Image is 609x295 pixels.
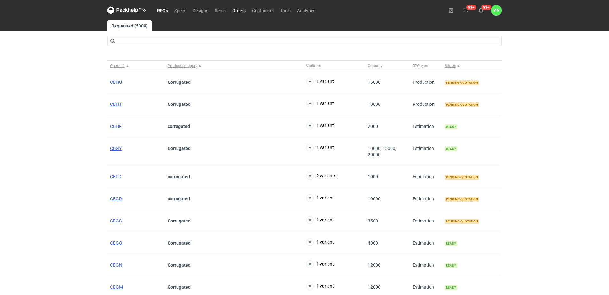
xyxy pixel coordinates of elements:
a: CBFD [110,174,121,179]
span: Status [445,63,456,68]
svg: Packhelp Pro [107,6,146,14]
strong: Corrugated [168,240,191,245]
span: 3500 [368,218,378,223]
a: CBGM [110,284,123,290]
a: Customers [249,6,277,14]
a: CBGN [110,262,122,268]
span: 12000 [368,262,381,268]
strong: corrugated [168,124,190,129]
a: Designs [189,6,211,14]
button: 99+ [461,5,471,15]
span: 10000 [368,102,381,107]
span: Ready [445,124,457,129]
span: Ready [445,263,457,268]
a: Items [211,6,229,14]
span: Ready [445,146,457,151]
a: CBGY [110,146,122,151]
div: Estimation [410,254,442,276]
button: 1 variant [306,238,334,246]
span: Product category [168,63,197,68]
strong: corrugated [168,174,190,179]
span: 10000, 15000, 20000 [368,146,396,157]
span: 4000 [368,240,378,245]
a: CBGO [110,240,122,245]
div: Estimation [410,137,442,166]
button: 99+ [476,5,486,15]
span: 10000 [368,196,381,201]
a: CBHU [110,80,122,85]
span: 2000 [368,124,378,129]
strong: Corrugated [168,80,191,85]
a: CBGR [110,196,122,201]
strong: corrugated [168,196,190,201]
button: 1 variant [306,283,334,290]
span: 12000 [368,284,381,290]
strong: Corrugated [168,284,191,290]
span: Quote ID [110,63,125,68]
a: Specs [171,6,189,14]
button: 1 variant [306,144,334,151]
a: CBHT [110,102,122,107]
div: Estimation [410,115,442,137]
span: Pending quotation [445,175,479,180]
div: Production [410,71,442,93]
a: CBGS [110,218,122,223]
button: MN [491,5,502,16]
span: RFQ type [413,63,428,68]
span: Pending quotation [445,80,479,85]
a: CBHF [110,124,122,129]
span: Pending quotation [445,102,479,107]
span: Variants [306,63,321,68]
a: Requested (5308) [107,20,152,31]
span: Pending quotation [445,197,479,202]
button: Product category [165,61,304,71]
a: Analytics [294,6,319,14]
button: 1 variant [306,122,334,129]
span: Pending quotation [445,219,479,224]
a: Tools [277,6,294,14]
span: Ready [445,241,457,246]
a: RFQs [154,6,171,14]
span: 15000 [368,80,381,85]
button: Quote ID [107,61,165,71]
div: Estimation [410,210,442,232]
button: 1 variant [306,78,334,85]
div: Małgorzata Nowotna [491,5,502,16]
div: Production [410,93,442,115]
button: 1 variant [306,100,334,107]
strong: Corrugated [168,146,191,151]
span: 1000 [368,174,378,179]
strong: Corrugated [168,102,191,107]
span: Ready [445,285,457,290]
div: Estimation [410,166,442,188]
button: 1 variant [306,216,334,224]
strong: Corrugated [168,218,191,223]
span: Quantity [368,63,383,68]
button: 2 variants [306,172,336,180]
a: Orders [229,6,249,14]
button: Status [442,61,500,71]
button: 1 variant [306,260,334,268]
div: Estimation [410,232,442,254]
div: Estimation [410,188,442,210]
strong: Corrugated [168,262,191,268]
button: 1 variant [306,194,334,202]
